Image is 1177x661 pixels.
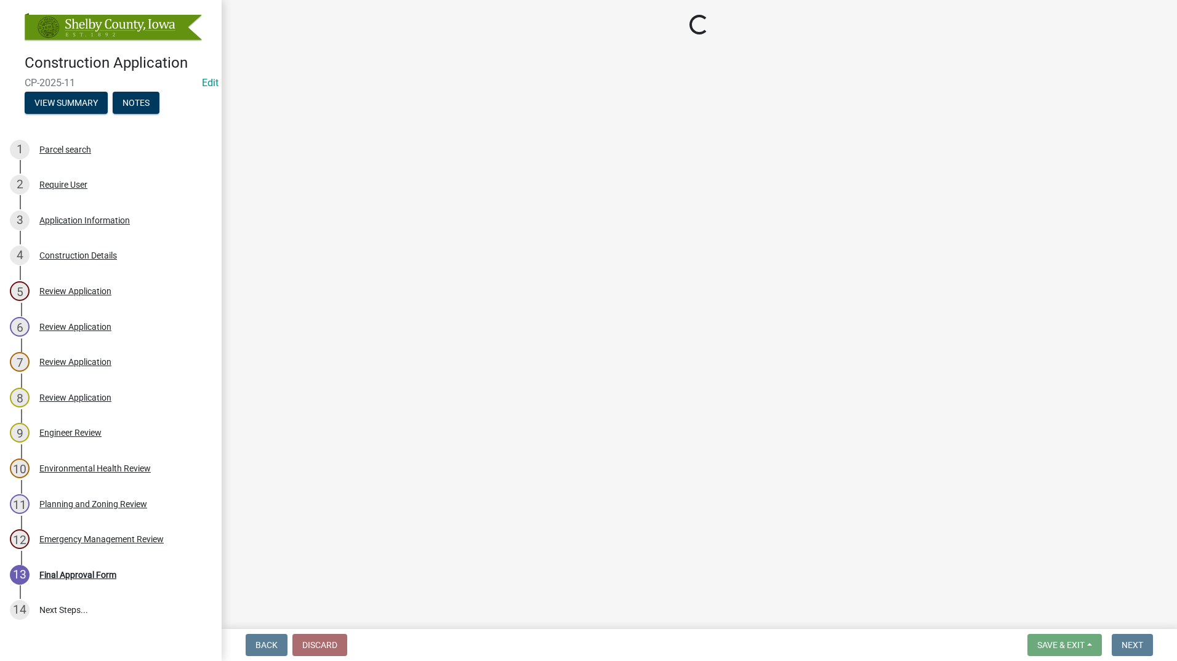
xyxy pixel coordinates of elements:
[10,352,30,372] div: 7
[25,77,197,89] span: CP-2025-11
[113,92,159,114] button: Notes
[25,13,202,41] img: Shelby County, Iowa
[39,216,130,225] div: Application Information
[10,600,30,620] div: 14
[10,494,30,514] div: 11
[10,388,30,407] div: 8
[10,317,30,337] div: 6
[39,145,91,154] div: Parcel search
[202,77,219,89] a: Edit
[246,634,287,656] button: Back
[39,251,117,260] div: Construction Details
[10,210,30,230] div: 3
[1122,640,1143,650] span: Next
[292,634,347,656] button: Discard
[10,565,30,585] div: 13
[39,464,151,473] div: Environmental Health Review
[10,423,30,443] div: 9
[113,98,159,108] wm-modal-confirm: Notes
[10,175,30,194] div: 2
[255,640,278,650] span: Back
[10,459,30,478] div: 10
[10,246,30,265] div: 4
[39,287,111,295] div: Review Application
[39,571,116,579] div: Final Approval Form
[10,281,30,301] div: 5
[39,428,102,437] div: Engineer Review
[10,529,30,549] div: 12
[1027,634,1102,656] button: Save & Exit
[1112,634,1153,656] button: Next
[39,500,147,508] div: Planning and Zoning Review
[25,98,108,108] wm-modal-confirm: Summary
[202,77,219,89] wm-modal-confirm: Edit Application Number
[25,54,212,72] h4: Construction Application
[39,393,111,402] div: Review Application
[39,535,164,543] div: Emergency Management Review
[1037,640,1085,650] span: Save & Exit
[10,140,30,159] div: 1
[25,92,108,114] button: View Summary
[39,180,87,189] div: Require User
[39,322,111,331] div: Review Application
[39,358,111,366] div: Review Application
